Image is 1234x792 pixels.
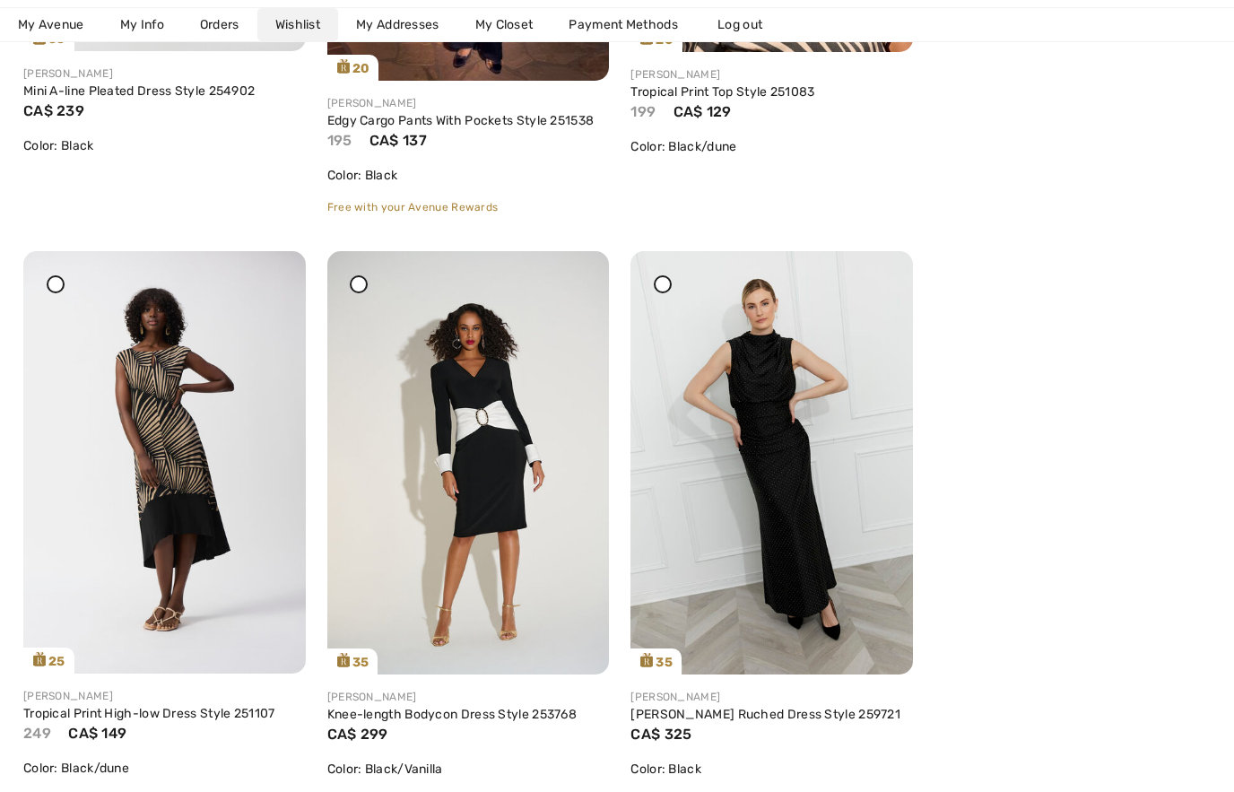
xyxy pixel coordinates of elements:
div: Color: Black/dune [23,759,306,778]
span: CA$ 239 [23,102,84,119]
div: [PERSON_NAME] [327,95,610,111]
span: My Avenue [18,15,84,34]
div: Free with your Avenue Rewards [327,199,610,215]
a: 35 [630,251,913,675]
a: Edgy Cargo Pants With Pockets Style 251538 [327,113,595,128]
div: Color: Black [327,166,610,185]
span: CA$ 137 [369,132,427,149]
a: 25 [23,251,306,674]
a: [PERSON_NAME] Ruched Dress Style 259721 [630,707,900,722]
div: Color: Black/Vanilla [327,760,610,779]
span: 195 [327,132,352,149]
img: joseph-ribkoff-dresses-jumpsuits-black-dune_251107_1_a4c5_search.jpg [23,251,306,674]
div: Color: Black/dune [630,137,913,156]
a: My Addresses [338,8,457,41]
div: [PERSON_NAME] [327,689,610,705]
a: Tropical Print High-low Dress Style 251107 [23,706,275,721]
a: Mini A-line Pleated Dress Style 254902 [23,83,255,99]
div: [PERSON_NAME] [23,65,306,82]
a: 35 [327,251,610,675]
span: 199 [630,103,656,120]
a: My Info [102,8,182,41]
a: Orders [182,8,257,41]
div: [PERSON_NAME] [630,689,913,705]
img: joseph-ribkoff-dresses-jumpsuits-black-vanilla_253768_3_d6e2_search.jpg [327,251,610,675]
span: CA$ 149 [68,725,126,742]
a: Payment Methods [551,8,696,41]
span: CA$ 299 [327,726,388,743]
a: My Closet [457,8,552,41]
span: 249 [23,725,51,742]
a: Log out [700,8,798,41]
div: Color: Black [23,136,306,155]
a: Knee-length Bodycon Dress Style 253768 [327,707,577,722]
span: CA$ 325 [630,726,691,743]
div: Color: Black [630,760,913,779]
div: [PERSON_NAME] [630,66,913,83]
span: CA$ 129 [673,103,732,120]
div: [PERSON_NAME] [23,688,306,704]
img: frank-lyman-dresses-jumpsuits-black_259721_1_0658_search.jpg [630,251,913,675]
a: Tropical Print Top Style 251083 [630,84,814,100]
a: Wishlist [257,8,338,41]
